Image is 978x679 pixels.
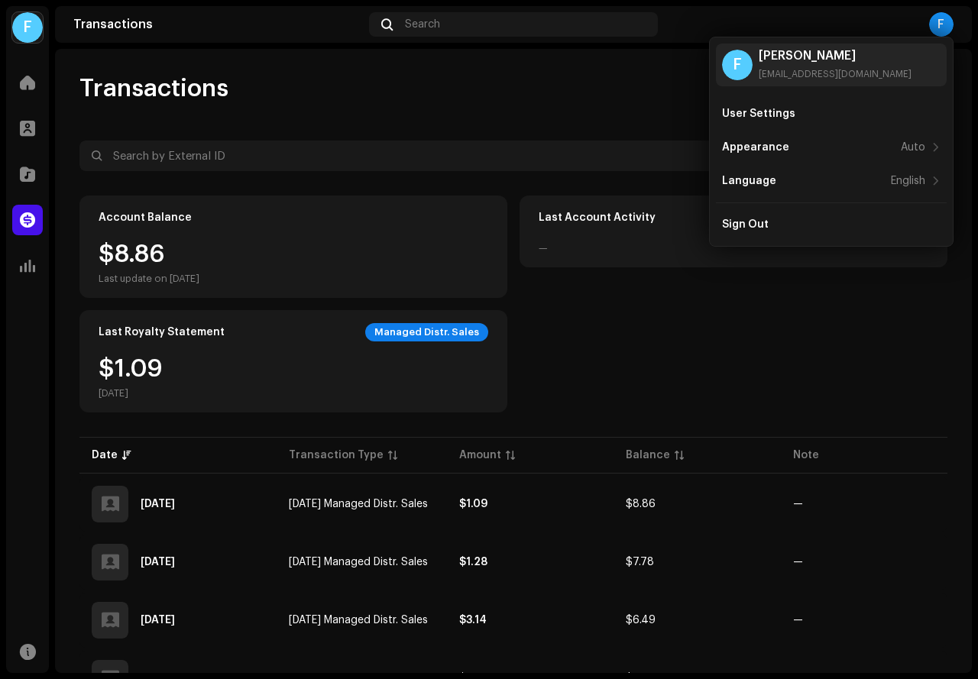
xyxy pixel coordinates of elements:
[79,141,769,171] input: Search by External ID
[365,323,488,341] div: Managed Distr. Sales
[459,557,487,567] strong: $1.28
[289,615,428,626] span: Jul 2025 Managed Distr. Sales
[141,615,175,626] div: Jul 29, 2025
[289,499,428,509] span: Sep 2025 Managed Distr. Sales
[539,242,548,254] div: —
[793,499,803,509] re-a-table-badge: —
[289,557,428,567] span: Aug 2025 Managed Distr. Sales
[716,209,947,240] re-m-nav-item: Sign Out
[722,50,753,80] div: F
[793,615,803,626] re-a-table-badge: —
[405,18,440,31] span: Search
[141,557,175,567] div: Aug 26, 2025
[626,557,654,567] span: $7.78
[891,175,925,187] div: English
[92,448,118,463] div: Date
[99,326,225,338] div: Last Royalty Statement
[539,212,656,224] div: Last Account Activity
[289,448,384,463] div: Transaction Type
[459,615,487,626] strong: $3.14
[759,50,912,62] div: [PERSON_NAME]
[722,108,795,120] div: User Settings
[716,166,947,196] re-m-nav-item: Language
[716,99,947,129] re-m-nav-item: User Settings
[722,218,769,231] div: Sign Out
[901,141,925,154] div: Auto
[79,73,228,104] span: Transactions
[626,615,656,626] span: $6.49
[626,499,656,509] span: $8.86
[716,132,947,163] re-m-nav-item: Appearance
[12,12,43,43] div: F
[141,499,175,509] div: Sep 26, 2025
[722,175,776,187] div: Language
[73,18,363,31] div: Transactions
[459,448,501,463] div: Amount
[722,141,789,154] div: Appearance
[99,387,163,399] div: [DATE]
[99,212,192,224] div: Account Balance
[929,12,954,37] div: F
[459,499,487,509] strong: $1.09
[99,273,199,285] div: Last update on [DATE]
[626,448,670,463] div: Balance
[759,68,912,80] div: [EMAIL_ADDRESS][DOMAIN_NAME]
[793,557,803,567] re-a-table-badge: —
